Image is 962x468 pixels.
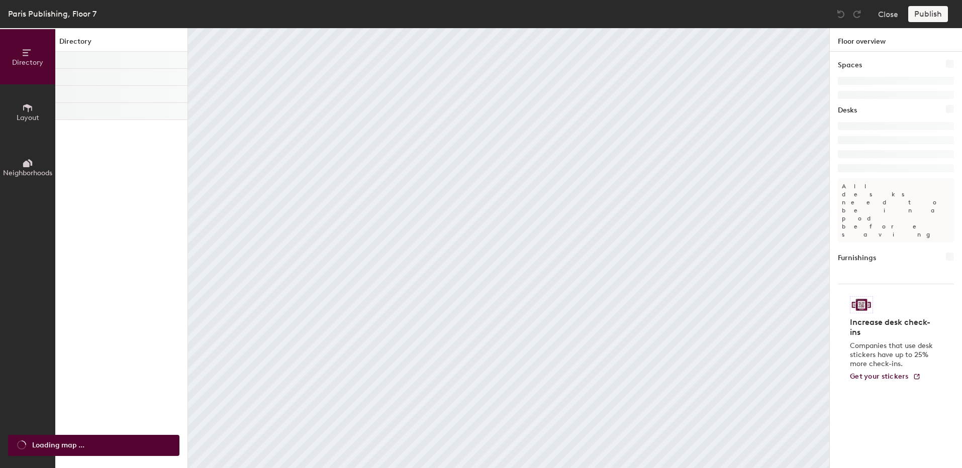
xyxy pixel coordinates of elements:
[838,60,862,71] h1: Spaces
[850,373,921,381] a: Get your stickers
[850,372,909,381] span: Get your stickers
[32,440,84,451] span: Loading map ...
[12,58,43,67] span: Directory
[8,8,97,20] div: Paris Publishing, Floor 7
[878,6,898,22] button: Close
[838,105,857,116] h1: Desks
[830,28,962,52] h1: Floor overview
[850,317,936,337] h4: Increase desk check-ins
[852,9,862,19] img: Redo
[188,28,829,468] canvas: Map
[836,9,846,19] img: Undo
[3,169,52,177] span: Neighborhoods
[850,341,936,369] p: Companies that use desk stickers have up to 25% more check-ins.
[838,178,954,243] p: All desks need to be in a pod before saving
[850,296,873,313] img: Sticker logo
[55,36,187,52] h1: Directory
[838,253,876,264] h1: Furnishings
[17,113,39,122] span: Layout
